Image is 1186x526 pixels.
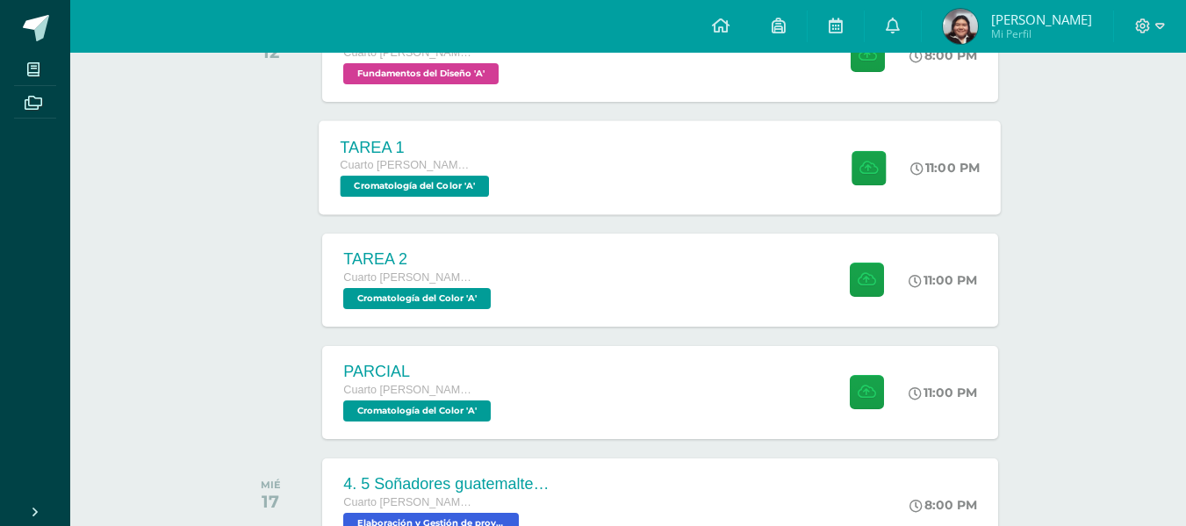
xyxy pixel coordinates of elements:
[909,47,977,63] div: 8:00 PM
[909,497,977,513] div: 8:00 PM
[341,176,490,197] span: Cromatología del Color 'A'
[909,385,977,400] div: 11:00 PM
[261,491,281,512] div: 17
[343,47,475,59] span: Cuarto [PERSON_NAME]. CCLL en Diseño Gráfico
[343,250,495,269] div: TAREA 2
[943,9,978,44] img: e27cf34c3a273a5c895db822b70d9e8d.png
[341,159,474,171] span: Cuarto [PERSON_NAME]. CCLL en Diseño Gráfico
[343,363,495,381] div: PARCIAL
[343,496,475,508] span: Cuarto [PERSON_NAME]. CCLL en Diseño Gráfico
[343,288,491,309] span: Cromatología del Color 'A'
[341,138,494,156] div: TAREA 1
[343,384,475,396] span: Cuarto [PERSON_NAME]. CCLL en Diseño Gráfico
[991,11,1092,28] span: [PERSON_NAME]
[261,479,281,491] div: MIÉ
[343,63,499,84] span: Fundamentos del Diseño 'A'
[991,26,1092,41] span: Mi Perfil
[343,475,554,494] div: 4. 5 Soñadores guatemaltecos
[911,160,981,176] div: 11:00 PM
[343,271,475,284] span: Cuarto [PERSON_NAME]. CCLL en Diseño Gráfico
[909,272,977,288] div: 11:00 PM
[343,400,491,422] span: Cromatología del Color 'A'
